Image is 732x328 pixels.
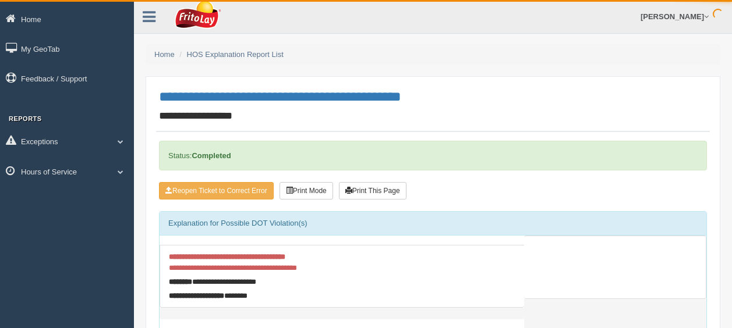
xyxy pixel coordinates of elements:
button: Print Mode [280,182,333,199]
a: Home [154,50,175,59]
a: HOS Explanation Report List [187,50,284,59]
strong: Completed [192,151,231,160]
button: Print This Page [339,182,406,199]
div: Explanation for Possible DOT Violation(s) [160,212,706,235]
button: Reopen Ticket [159,182,274,199]
div: Status: [159,141,707,170]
